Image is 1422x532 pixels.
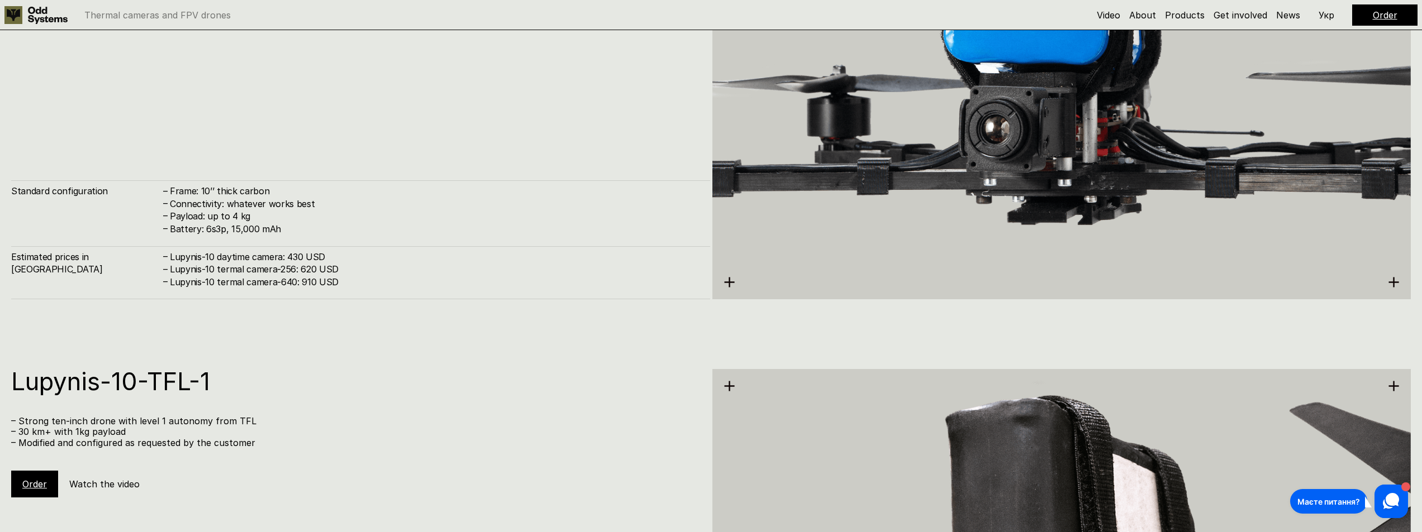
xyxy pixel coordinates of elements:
[1373,9,1397,21] a: Order
[170,223,699,235] h4: Battery: 6s3p, 15,000 mAh
[1214,9,1267,21] a: Get involved
[11,369,699,394] h1: Lupynis-10-TFL-1
[11,416,699,426] p: – Strong ten-inch drone with level 1 autonomy from TFL
[69,478,140,490] h5: Watch the video
[1097,9,1120,21] a: Video
[84,11,231,20] p: Thermal cameras and FPV drones
[1165,9,1205,21] a: Products
[1287,482,1411,521] iframe: HelpCrunch
[163,250,168,262] h4: –
[1319,11,1334,20] p: Укр
[170,185,699,197] h4: Frame: 10’’ thick carbon
[11,426,699,437] p: – 30 km+ with 1kg payload
[163,222,168,234] h4: –
[163,197,168,209] h4: –
[22,478,47,490] a: Order
[170,198,699,210] h4: Connectivity: whatever works best
[170,210,699,222] h4: Payload: up to 4 kg
[1129,9,1156,21] a: About
[170,276,699,288] h4: Lupynis-10 termal camera-640: 910 USD
[163,209,168,222] h4: –
[11,185,162,197] h4: Standard configuration
[163,262,168,275] h4: –
[163,275,168,287] h4: –
[11,251,162,276] h4: Estimated prices in [GEOGRAPHIC_DATA]
[170,263,699,275] h4: Lupynis-10 termal camera-256: 620 USD
[1276,9,1300,21] a: News
[11,438,699,448] p: – Modified and configured as requested by the customer
[170,251,699,263] h4: Lupynis-10 daytime camera: 430 USD
[163,184,168,196] h4: –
